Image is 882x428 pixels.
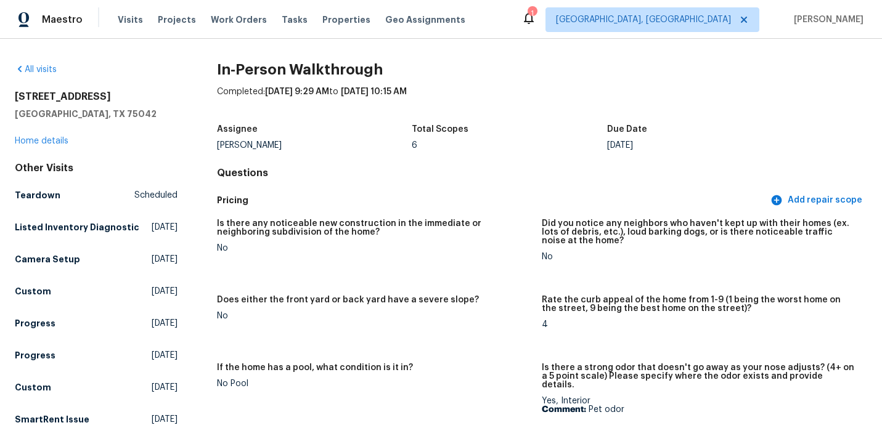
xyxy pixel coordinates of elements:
[789,14,864,26] span: [PERSON_NAME]
[15,184,178,206] a: TeardownScheduled
[282,15,308,24] span: Tasks
[542,219,857,245] h5: Did you notice any neighbors who haven't kept up with their homes (ex. lots of debris, etc.), lou...
[217,312,533,320] div: No
[211,14,267,26] span: Work Orders
[15,189,60,201] h5: Teardown
[158,14,196,26] span: Projects
[217,141,412,150] div: [PERSON_NAME]
[152,221,178,233] span: [DATE]
[42,14,83,26] span: Maestro
[412,125,468,134] h5: Total Scopes
[768,189,867,212] button: Add repair scope
[542,252,857,261] div: No
[542,320,857,329] div: 4
[341,87,407,96] span: [DATE] 10:15 AM
[15,137,68,145] a: Home details
[152,413,178,426] span: [DATE]
[15,216,178,238] a: Listed Inventory Diagnostic[DATE]
[607,141,802,150] div: [DATE]
[217,125,258,134] h5: Assignee
[152,285,178,297] span: [DATE]
[542,363,857,389] h5: Is there a strong odor that doesn't go away as your nose adjusts? (4+ on a 5 point scale) Please ...
[152,349,178,361] span: [DATE]
[15,317,55,329] h5: Progress
[134,189,178,201] span: Scheduled
[542,405,857,414] p: Pet odor
[217,244,533,252] div: No
[15,221,139,233] h5: Listed Inventory Diagnostic
[15,65,57,74] a: All visits
[542,397,857,414] div: Yes, Interior
[217,86,867,118] div: Completed: to
[15,381,51,394] h5: Custom
[15,312,178,334] a: Progress[DATE]
[542,296,857,313] h5: Rate the curb appeal of the home from 1-9 (1 being the worst home on the street, 9 being the best...
[118,14,143,26] span: Visits
[15,248,178,270] a: Camera Setup[DATE]
[15,253,80,265] h5: Camera Setup
[152,381,178,394] span: [DATE]
[265,87,329,96] span: [DATE] 9:29 AM
[217,296,479,304] h5: Does either the front yard or back yard have a severe slope?
[385,14,465,26] span: Geo Assignments
[773,193,862,208] span: Add repair scope
[607,125,647,134] h5: Due Date
[528,7,536,20] div: 1
[217,167,867,179] h4: Questions
[217,63,867,76] h2: In-Person Walkthrough
[15,280,178,302] a: Custom[DATE]
[152,317,178,329] span: [DATE]
[15,108,178,120] h5: [GEOGRAPHIC_DATA], TX 75042
[15,91,178,103] h2: [STREET_ADDRESS]
[15,285,51,297] h5: Custom
[217,379,533,388] div: No Pool
[542,405,586,414] b: Comment:
[15,162,178,174] div: Other Visits
[217,194,768,207] h5: Pricing
[217,363,413,372] h5: If the home has a pool, what condition is it in?
[15,376,178,398] a: Custom[DATE]
[412,141,607,150] div: 6
[322,14,370,26] span: Properties
[556,14,731,26] span: [GEOGRAPHIC_DATA], [GEOGRAPHIC_DATA]
[15,344,178,366] a: Progress[DATE]
[15,413,89,426] h5: SmartRent Issue
[152,253,178,265] span: [DATE]
[15,349,55,361] h5: Progress
[217,219,533,236] h5: Is there any noticeable new construction in the immediate or neighboring subdivision of the home?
